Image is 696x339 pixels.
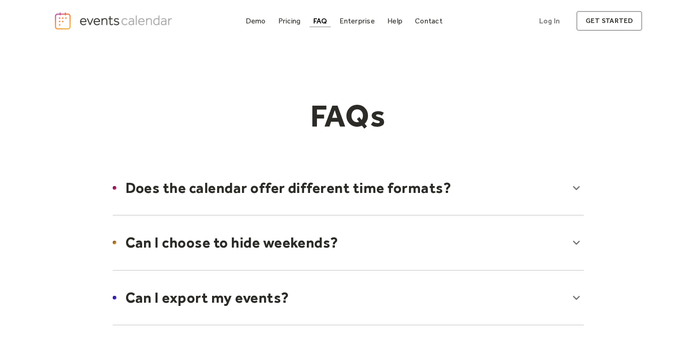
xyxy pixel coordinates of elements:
a: Log In [530,11,569,31]
h1: FAQs [172,97,525,135]
a: Enterprise [336,15,378,27]
div: FAQ [313,18,328,23]
div: Help [387,18,403,23]
div: Enterprise [339,18,374,23]
a: home [54,11,175,30]
div: Demo [246,18,266,23]
a: FAQ [310,15,331,27]
div: Contact [415,18,443,23]
a: get started [576,11,642,31]
a: Demo [242,15,270,27]
div: Pricing [278,18,301,23]
a: Pricing [275,15,305,27]
a: Help [384,15,406,27]
a: Contact [411,15,446,27]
